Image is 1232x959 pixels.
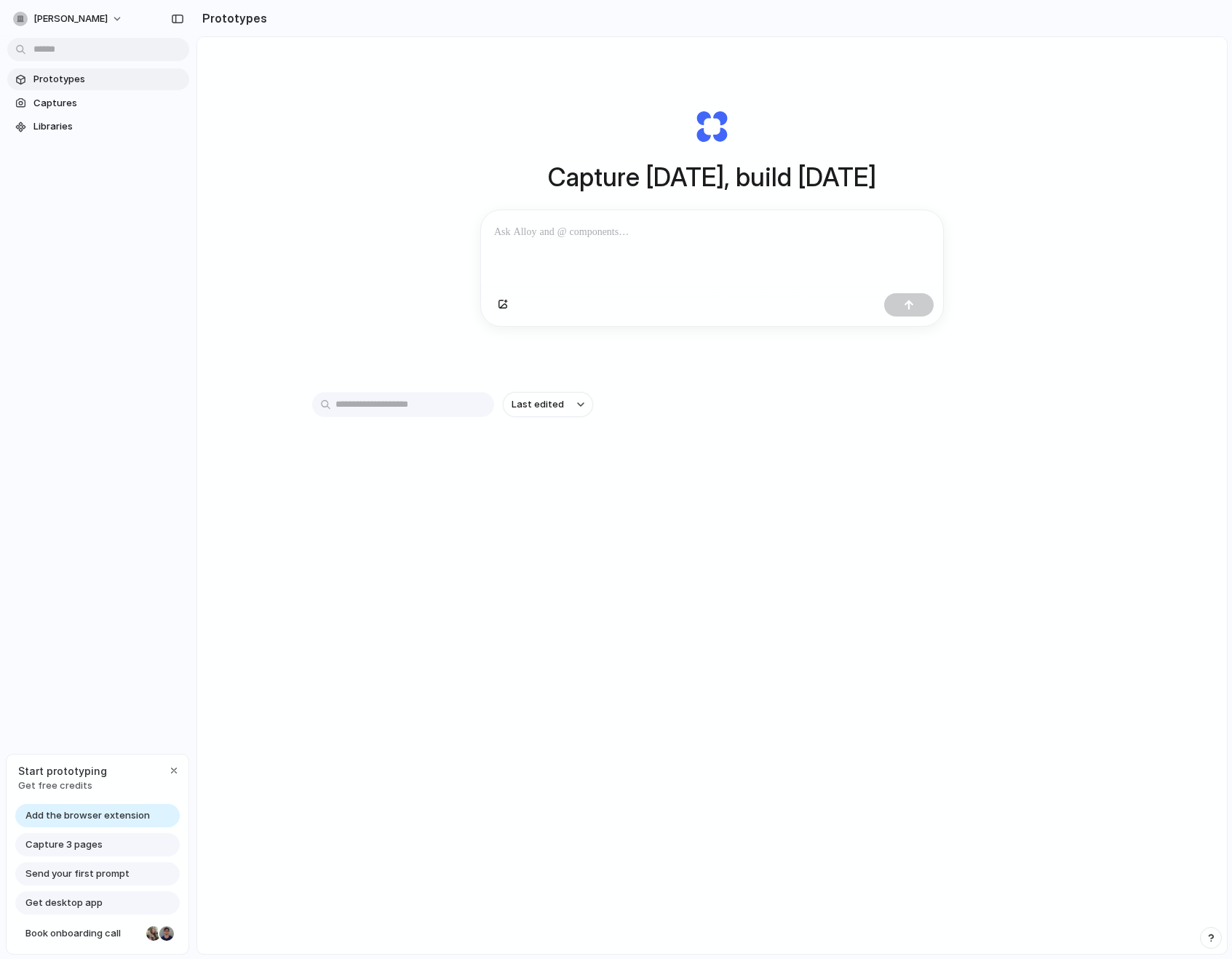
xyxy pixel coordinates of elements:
[33,72,183,87] span: Prototypes
[25,808,150,823] span: Add the browser extension
[25,926,140,941] span: Book onboarding call
[7,68,189,90] a: Prototypes
[33,12,108,26] span: [PERSON_NAME]
[33,119,183,134] span: Libraries
[512,397,564,412] span: Last edited
[145,925,162,942] div: Nicole Kubica
[196,9,267,27] h2: Prototypes
[33,96,183,111] span: Captures
[15,891,180,915] a: Get desktop app
[7,92,189,114] a: Captures
[25,896,103,910] span: Get desktop app
[7,7,130,31] button: [PERSON_NAME]
[15,804,180,827] a: Add the browser extension
[15,922,180,945] a: Book onboarding call
[25,837,103,852] span: Capture 3 pages
[158,925,175,942] div: Christian Iacullo
[18,779,107,793] span: Get free credits
[25,867,130,881] span: Send your first prompt
[7,116,189,138] a: Libraries
[548,158,876,196] h1: Capture [DATE], build [DATE]
[503,392,593,417] button: Last edited
[18,763,107,779] span: Start prototyping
